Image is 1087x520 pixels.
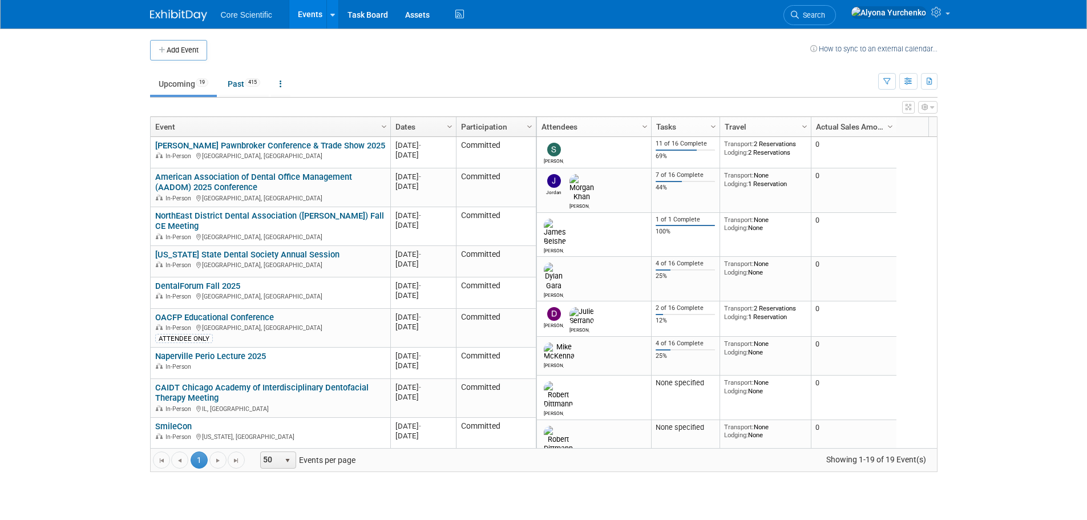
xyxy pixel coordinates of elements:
span: 50 [261,452,280,468]
img: In-Person Event [156,261,163,267]
img: James Belshe [544,219,566,246]
span: Showing 1-19 of 19 Event(s) [815,452,936,467]
div: IL, [GEOGRAPHIC_DATA] [155,404,385,413]
div: 7 of 16 Complete [656,171,715,179]
img: Mike McKenna [544,342,575,361]
span: - [419,313,421,321]
a: Go to the previous page [171,452,188,469]
div: [DATE] [395,421,451,431]
span: - [419,352,421,360]
a: Upcoming19 [150,73,217,95]
td: 0 [811,376,896,420]
td: 0 [811,301,896,337]
div: [DATE] [395,361,451,370]
div: [DATE] [395,392,451,402]
img: In-Person Event [156,195,163,200]
span: Lodging: [724,431,748,439]
div: 100% [656,228,715,236]
span: 415 [245,78,260,87]
span: Lodging: [724,180,748,188]
td: Committed [456,277,536,309]
span: Go to the last page [232,456,241,465]
span: Column Settings [886,122,895,131]
span: - [419,383,421,392]
a: Naperville Perio Lecture 2025 [155,351,266,361]
span: Lodging: [724,313,748,321]
span: Transport: [724,260,754,268]
span: In-Person [165,363,195,370]
a: NorthEast District Dental Association ([PERSON_NAME]) Fall CE Meeting [155,211,384,232]
div: 2 of 16 Complete [656,304,715,312]
td: 0 [811,168,896,213]
a: Column Settings [378,117,390,134]
div: 69% [656,152,715,160]
div: James Belshe [544,246,564,253]
div: Dan Boro [544,321,564,328]
span: In-Person [165,261,195,269]
div: 25% [656,272,715,280]
td: 0 [811,213,896,257]
td: Committed [456,309,536,348]
a: Event [155,117,383,136]
span: Column Settings [445,122,454,131]
div: [GEOGRAPHIC_DATA], [GEOGRAPHIC_DATA] [155,151,385,160]
a: American Association of Dental Office Management (AADOM) 2025 Conference [155,172,352,193]
td: Committed [456,168,536,207]
a: Participation [461,117,528,136]
div: [GEOGRAPHIC_DATA], [GEOGRAPHIC_DATA] [155,291,385,301]
div: [DATE] [395,150,451,160]
span: Lodging: [724,348,748,356]
div: None None [724,216,806,232]
span: - [419,141,421,150]
span: Transport: [724,216,754,224]
span: Lodging: [724,387,748,395]
div: Robert Dittmann [544,409,564,416]
a: DentalForum Fall 2025 [155,281,240,291]
div: Jordan McCullough [544,188,564,195]
td: 0 [811,257,896,301]
a: OACFP Educational Conference [155,312,274,323]
img: Alyona Yurchenko [851,6,927,19]
div: ATTENDEE ONLY [155,334,213,343]
span: Go to the previous page [175,456,184,465]
div: [GEOGRAPHIC_DATA], [GEOGRAPHIC_DATA] [155,323,385,332]
span: Column Settings [800,122,809,131]
div: [DATE] [395,291,451,300]
span: - [419,172,421,181]
span: Transport: [724,140,754,148]
a: Column Settings [523,117,536,134]
span: Lodging: [724,268,748,276]
span: select [283,456,292,465]
img: In-Person Event [156,324,163,330]
img: Jordan McCullough [547,174,561,188]
a: Column Settings [884,117,896,134]
span: - [419,422,421,430]
span: 19 [196,78,208,87]
img: In-Person Event [156,363,163,369]
span: Transport: [724,171,754,179]
a: [US_STATE] State Dental Society Annual Session [155,249,340,260]
div: None specified [656,378,715,388]
td: 0 [811,337,896,376]
span: Column Settings [525,122,534,131]
img: Dylan Gara [544,263,564,290]
div: [GEOGRAPHIC_DATA], [GEOGRAPHIC_DATA] [155,260,385,269]
span: Lodging: [724,148,748,156]
a: Search [783,5,836,25]
span: In-Person [165,405,195,413]
a: Column Settings [443,117,456,134]
div: 4 of 16 Complete [656,340,715,348]
div: [GEOGRAPHIC_DATA], [GEOGRAPHIC_DATA] [155,232,385,241]
a: Tasks [656,117,712,136]
div: [US_STATE], [GEOGRAPHIC_DATA] [155,432,385,441]
div: [DATE] [395,259,451,269]
span: - [419,211,421,220]
span: In-Person [165,152,195,160]
div: [DATE] [395,312,451,322]
div: None 1 Reservation [724,171,806,188]
img: ExhibitDay [150,10,207,21]
img: In-Person Event [156,233,163,239]
div: [DATE] [395,281,451,291]
div: [GEOGRAPHIC_DATA], [GEOGRAPHIC_DATA] [155,193,385,203]
div: 2 Reservations 2 Reservations [724,140,806,156]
